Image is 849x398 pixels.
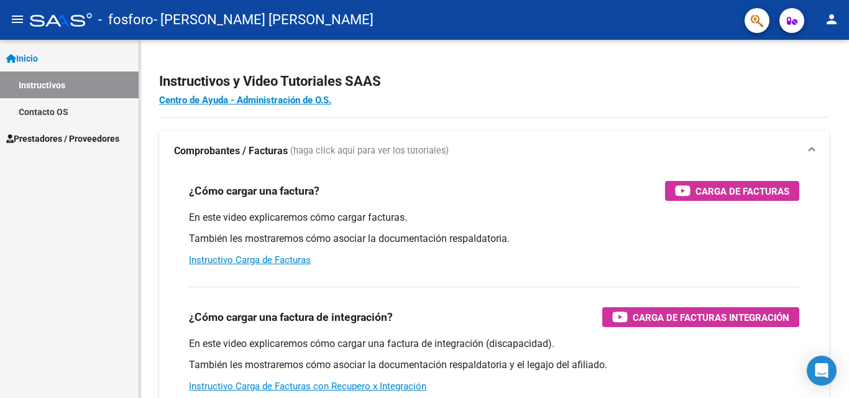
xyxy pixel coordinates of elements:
[290,144,449,158] span: (haga click aquí para ver los tutoriales)
[807,356,837,386] div: Open Intercom Messenger
[189,182,319,200] h3: ¿Cómo cargar una factura?
[154,6,374,34] span: - [PERSON_NAME] [PERSON_NAME]
[633,310,789,325] span: Carga de Facturas Integración
[602,307,799,327] button: Carga de Facturas Integración
[6,52,38,65] span: Inicio
[189,358,799,372] p: También les mostraremos cómo asociar la documentación respaldatoria y el legajo del afiliado.
[695,183,789,199] span: Carga de Facturas
[159,131,829,171] mat-expansion-panel-header: Comprobantes / Facturas (haga click aquí para ver los tutoriales)
[189,254,311,266] a: Instructivo Carga de Facturas
[159,95,331,106] a: Centro de Ayuda - Administración de O.S.
[665,181,799,201] button: Carga de Facturas
[10,12,25,27] mat-icon: menu
[824,12,839,27] mat-icon: person
[174,144,288,158] strong: Comprobantes / Facturas
[189,337,799,351] p: En este video explicaremos cómo cargar una factura de integración (discapacidad).
[189,381,426,392] a: Instructivo Carga de Facturas con Recupero x Integración
[189,308,393,326] h3: ¿Cómo cargar una factura de integración?
[189,211,799,224] p: En este video explicaremos cómo cargar facturas.
[159,70,829,93] h2: Instructivos y Video Tutoriales SAAS
[189,232,799,246] p: También les mostraremos cómo asociar la documentación respaldatoria.
[98,6,154,34] span: - fosforo
[6,132,119,146] span: Prestadores / Proveedores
